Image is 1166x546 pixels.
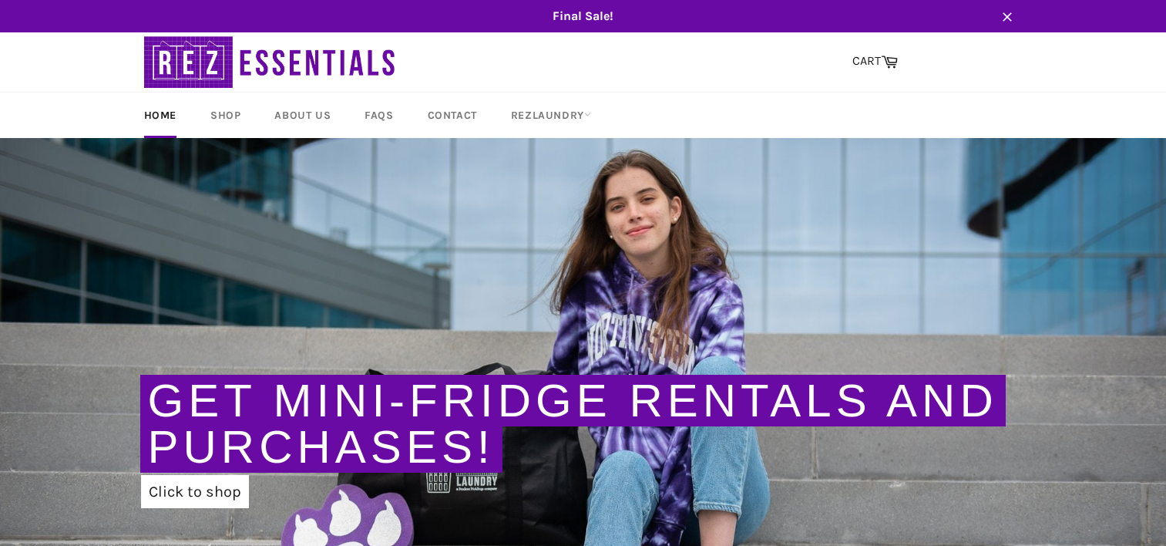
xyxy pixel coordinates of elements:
a: Contact [412,93,492,138]
a: About Us [259,93,346,138]
a: Home [129,93,192,138]
span: Final Sale! [129,8,1038,25]
a: Get Mini-Fridge Rentals and Purchases! [148,375,998,473]
a: CART [845,45,906,78]
a: Shop [195,93,256,138]
a: Click to shop [141,475,249,508]
a: RezLaundry [496,93,607,138]
img: RezEssentials [144,32,398,92]
a: FAQs [349,93,408,138]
